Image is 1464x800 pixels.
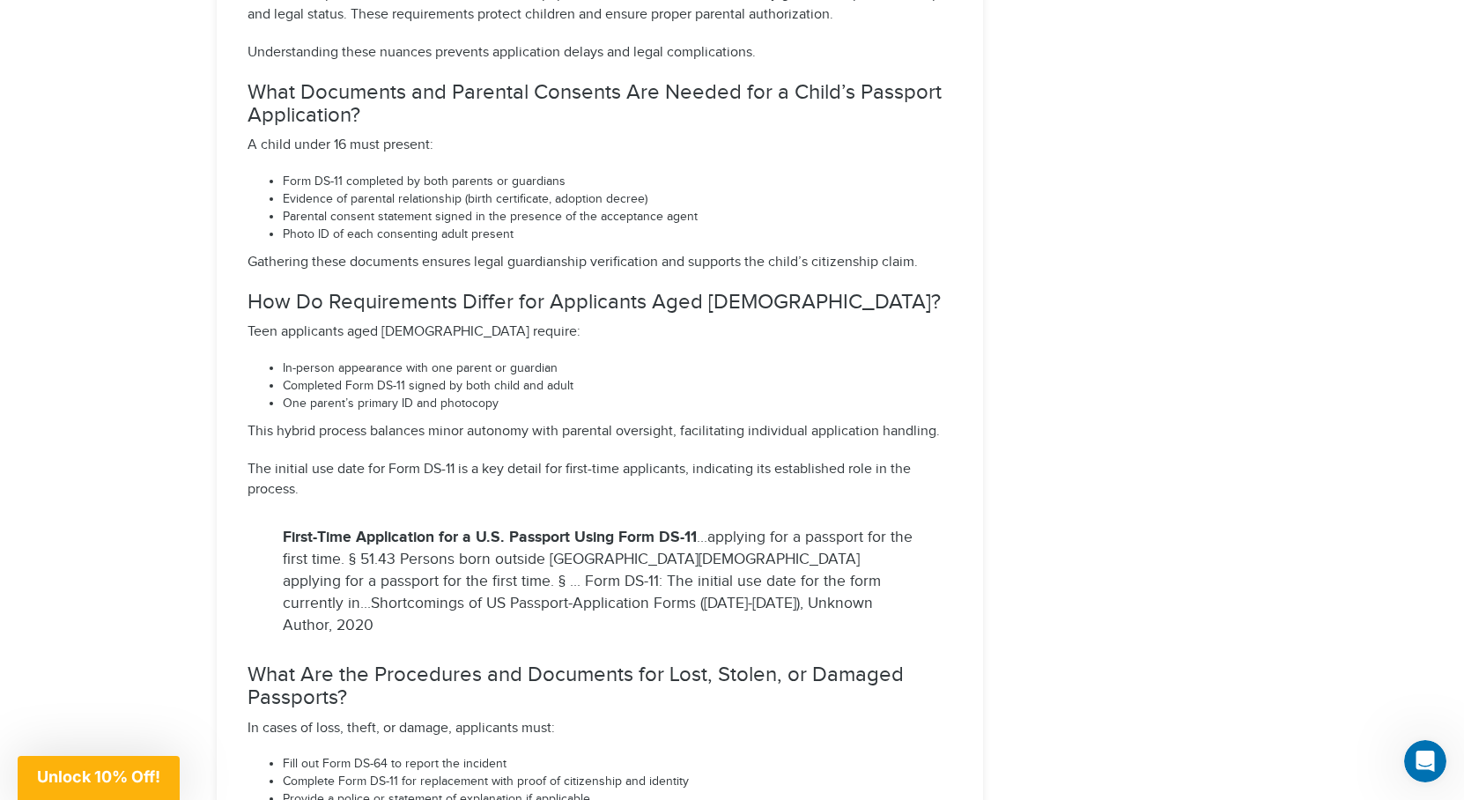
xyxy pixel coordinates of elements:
p: Understanding these nuances prevents application delays and legal complications. [248,43,952,63]
li: In-person appearance with one parent or guardian [283,360,952,378]
span: Unlock 10% Off! [37,767,160,786]
p: In cases of loss, theft, or damage, applicants must: [248,719,952,739]
li: Parental consent statement signed in the presence of the acceptance agent [283,209,952,226]
h3: What Are the Procedures and Documents for Lost, Stolen, or Damaged Passports? [248,663,952,710]
li: Fill out Form DS-64 to report the incident [283,756,952,774]
h3: How Do Requirements Differ for Applicants Aged [DEMOGRAPHIC_DATA]? [248,291,952,314]
strong: First-Time Application for a U.S. Passport Using Form DS-11 [283,528,697,546]
p: Gathering these documents ensures legal guardianship verification and supports the child’s citize... [248,253,952,273]
li: One parent’s primary ID and photocopy [283,396,952,413]
blockquote: ...applying for a passport for the first time. § 51.43 Persons born outside [GEOGRAPHIC_DATA][DEM... [248,518,952,646]
div: Unlock 10% Off! [18,756,180,800]
p: Teen applicants aged [DEMOGRAPHIC_DATA] require: [248,322,952,343]
li: Evidence of parental relationship (birth certificate, adoption decree) [283,191,952,209]
li: Form DS-11 completed by both parents or guardians [283,174,952,191]
li: Complete Form DS-11 for replacement with proof of citizenship and identity [283,774,952,791]
h3: What Documents and Parental Consents Are Needed for a Child’s Passport Application? [248,81,952,128]
li: Completed Form DS-11 signed by both child and adult [283,378,952,396]
p: A child under 16 must present: [248,136,952,156]
p: This hybrid process balances minor autonomy with parental oversight, facilitating individual appl... [248,422,952,442]
p: The initial use date for Form DS-11 is a key detail for first-time applicants, indicating its est... [248,460,952,500]
iframe: Intercom live chat [1404,740,1446,782]
li: Photo ID of each consenting adult present [283,226,952,244]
